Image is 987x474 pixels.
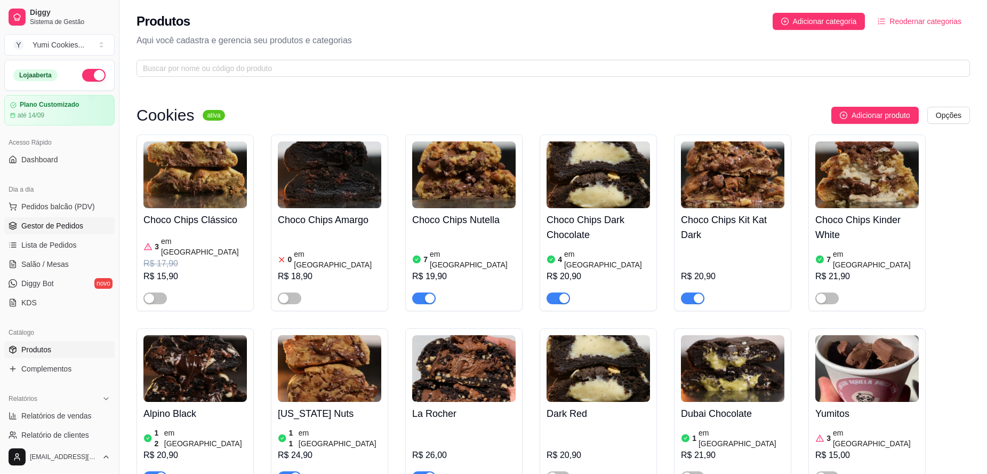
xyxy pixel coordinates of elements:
div: Loja aberta [13,69,58,81]
button: Adicionar categoria [773,13,865,30]
span: Relatórios de vendas [21,410,92,421]
div: Catálogo [4,324,115,341]
article: em [GEOGRAPHIC_DATA] [299,428,381,449]
span: Diggy Bot [21,278,54,289]
h4: La Rocher [412,406,516,421]
input: Buscar por nome ou código do produto [143,62,955,74]
p: Aqui você cadastra e gerencia seu produtos e categorias [137,34,970,47]
div: R$ 26,00 [412,449,516,462]
article: 7 [826,254,831,265]
sup: ativa [203,110,224,121]
h4: Dubai Chocolate [681,406,784,421]
a: Lista de Pedidos [4,236,115,254]
img: product-image [278,141,381,208]
span: Reodernar categorias [889,15,961,27]
img: product-image [547,335,650,402]
div: R$ 15,00 [815,449,919,462]
article: em [GEOGRAPHIC_DATA] [161,236,247,257]
a: Complementos [4,360,115,377]
div: R$ 18,90 [278,270,381,283]
a: Relatórios de vendas [4,407,115,424]
div: R$ 17,90 [143,257,247,270]
span: ordered-list [878,18,885,25]
img: product-image [681,141,784,208]
a: DiggySistema de Gestão [4,4,115,30]
article: 1 [692,433,696,444]
div: R$ 21,90 [815,270,919,283]
div: R$ 20,90 [681,270,784,283]
article: em [GEOGRAPHIC_DATA] [564,249,650,270]
h4: Alpino Black [143,406,247,421]
article: 3 [155,241,159,252]
a: Diggy Botnovo [4,275,115,292]
article: em [GEOGRAPHIC_DATA] [430,249,516,270]
article: em [GEOGRAPHIC_DATA] [699,428,784,449]
div: R$ 20,90 [547,449,650,462]
span: Dashboard [21,154,58,165]
a: Plano Customizadoaté 14/09 [4,95,115,125]
h4: Yumitos [815,406,919,421]
img: product-image [143,141,247,208]
a: KDS [4,294,115,311]
button: Opções [927,107,970,124]
div: R$ 21,90 [681,449,784,462]
a: Dashboard [4,151,115,168]
span: Diggy [30,8,110,18]
h2: Produtos [137,13,190,30]
img: product-image [278,335,381,402]
article: 4 [558,254,562,265]
button: Select a team [4,34,115,56]
article: 12 [155,428,162,449]
a: Produtos [4,341,115,358]
span: Gestor de Pedidos [21,220,83,231]
img: product-image [547,141,650,208]
span: [EMAIL_ADDRESS][DOMAIN_NAME] [30,453,98,461]
button: Alterar Status [82,69,106,82]
h4: Choco Chips Kinder White [815,212,919,242]
div: R$ 20,90 [143,449,247,462]
article: Plano Customizado [20,101,79,109]
span: Relatórios [9,394,37,403]
span: Lista de Pedidos [21,240,77,250]
article: 7 [423,254,428,265]
span: Opções [936,109,961,121]
div: Yumi Cookies ... [33,39,84,50]
h4: Dark Red [547,406,650,421]
img: product-image [143,335,247,402]
div: R$ 19,90 [412,270,516,283]
button: [EMAIL_ADDRESS][DOMAIN_NAME] [4,444,115,470]
button: Pedidos balcão (PDV) [4,198,115,215]
img: product-image [815,141,919,208]
span: Sistema de Gestão [30,18,110,26]
img: product-image [681,335,784,402]
span: plus-circle [781,18,789,25]
div: Acesso Rápido [4,134,115,151]
span: Adicionar produto [852,109,910,121]
span: Complementos [21,364,71,374]
article: até 14/09 [18,111,44,120]
div: R$ 20,90 [547,270,650,283]
h4: Choco Chips Dark Chocolate [547,212,650,242]
h4: Choco Chips Clássico [143,212,247,227]
h4: Choco Chips Amargo [278,212,381,227]
span: Adicionar categoria [793,15,857,27]
div: R$ 15,90 [143,270,247,283]
article: 0 [288,254,292,265]
span: Relatório de clientes [21,430,89,440]
span: Salão / Mesas [21,259,69,270]
div: Dia a dia [4,181,115,198]
article: em [GEOGRAPHIC_DATA] [294,249,381,270]
article: em [GEOGRAPHIC_DATA] [164,428,247,449]
h3: Cookies [137,109,194,122]
h4: [US_STATE] Nuts [278,406,381,421]
span: Produtos [21,344,51,355]
article: em [GEOGRAPHIC_DATA] [833,249,919,270]
span: plus-circle [840,112,847,119]
img: product-image [815,335,919,402]
article: 11 [289,428,296,449]
h4: Choco Chips Kit Kat Dark [681,212,784,242]
article: 3 [826,433,831,444]
div: R$ 24,90 [278,449,381,462]
span: KDS [21,297,37,308]
article: em [GEOGRAPHIC_DATA] [833,428,919,449]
